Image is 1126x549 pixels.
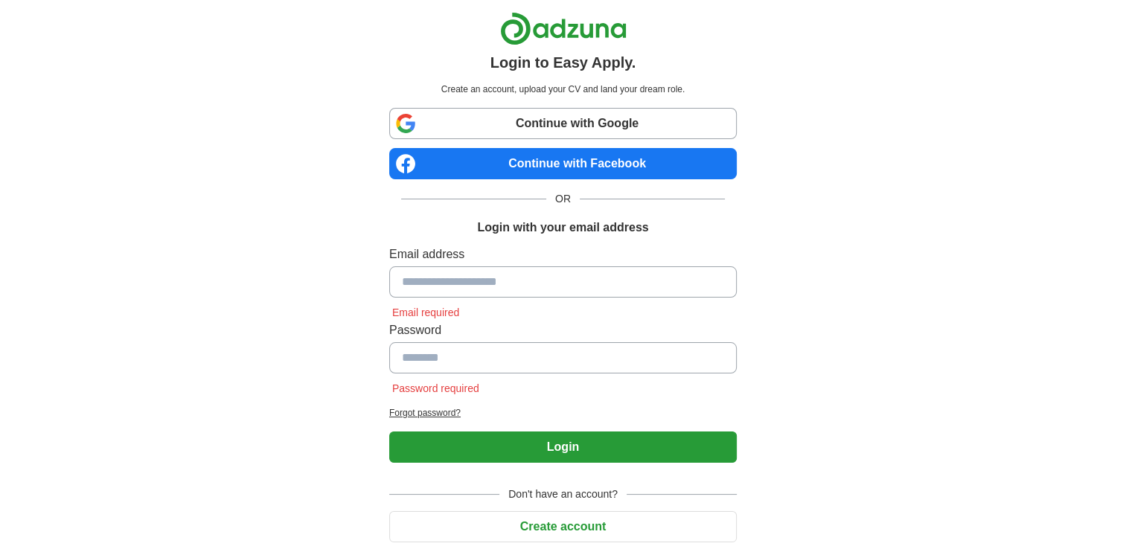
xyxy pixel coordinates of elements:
[389,245,737,263] label: Email address
[490,51,636,74] h1: Login to Easy Apply.
[389,148,737,179] a: Continue with Facebook
[499,487,627,502] span: Don't have an account?
[389,406,737,420] a: Forgot password?
[389,382,482,394] span: Password required
[389,511,737,542] button: Create account
[546,191,580,207] span: OR
[389,520,737,533] a: Create account
[477,219,648,237] h1: Login with your email address
[392,83,734,96] p: Create an account, upload your CV and land your dream role.
[389,306,462,318] span: Email required
[389,321,737,339] label: Password
[389,108,737,139] a: Continue with Google
[500,12,627,45] img: Adzuna logo
[389,431,737,463] button: Login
